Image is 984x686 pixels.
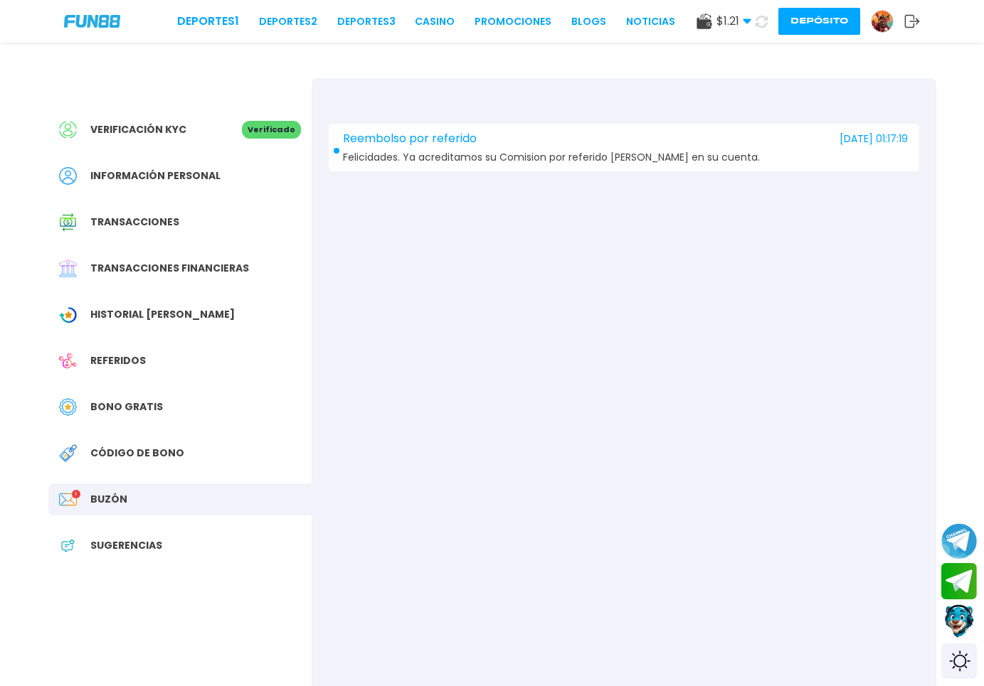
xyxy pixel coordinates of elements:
[90,215,179,230] span: Transacciones
[626,14,675,29] a: NOTICIAS
[343,132,477,145] span: Reembolso por referido
[840,134,908,144] span: [DATE] 01:17:19
[59,259,77,277] img: Financial Transaction
[48,160,312,192] a: PersonalInformación personal
[59,167,77,185] img: Personal
[90,307,235,322] span: Historial [PERSON_NAME]
[90,446,184,461] span: Código de bono
[90,261,249,276] span: Transacciones financieras
[716,13,751,30] span: $ 1.21
[48,114,312,146] a: Verificación KYCVerificado
[177,13,239,30] a: Deportes1
[59,398,77,416] img: Free Bonus
[872,11,893,32] img: Avatar
[337,14,396,29] a: Deportes3
[64,15,120,27] img: Company Logo
[343,152,760,163] span: Felicidades. Ya acreditamos su Comision por referido [PERSON_NAME] en su cuenta.
[571,14,606,29] a: BLOGS
[72,490,80,498] p: 1
[90,538,162,553] span: Sugerencias
[415,14,455,29] a: CASINO
[941,603,977,640] button: Contact customer service
[871,10,904,33] a: Avatar
[48,345,312,377] a: ReferralReferidos
[90,492,127,507] span: Buzón
[48,391,312,423] a: Free BonusBono Gratis
[90,353,146,368] span: Referidos
[941,522,977,559] button: Join telegram channel
[48,206,312,238] a: Transaction HistoryTransacciones
[59,306,77,323] img: Wagering Transaction
[475,14,551,29] a: Promociones
[48,530,312,562] a: App FeedbackSugerencias
[242,121,301,139] p: Verificado
[90,400,163,414] span: Bono Gratis
[48,483,312,515] a: InboxBuzón1
[48,437,312,469] a: Redeem BonusCódigo de bono
[259,14,317,29] a: Deportes2
[59,352,77,370] img: Referral
[778,8,860,35] button: Depósito
[59,491,77,508] img: Inbox
[48,299,312,331] a: Wagering TransactionHistorial [PERSON_NAME]
[59,444,77,462] img: Redeem Bonus
[90,122,186,137] span: Verificación KYC
[48,252,312,284] a: Financial TransactionTransacciones financieras
[90,168,221,183] span: Información personal
[941,563,977,600] button: Join telegram
[59,213,77,231] img: Transaction History
[941,643,977,679] div: Switch theme
[59,537,77,554] img: App Feedback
